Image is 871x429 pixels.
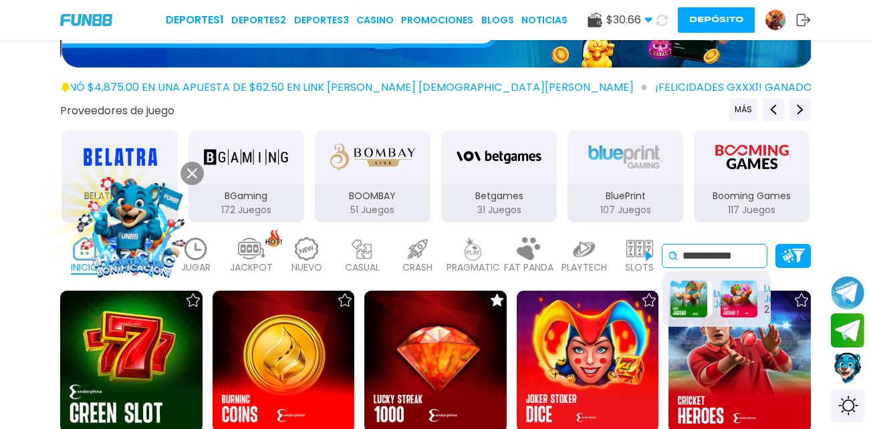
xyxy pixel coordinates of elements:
[315,203,430,217] p: 51 Juegos
[789,98,811,121] button: Next providers
[56,129,182,224] button: BELATRA GAMES
[402,261,432,275] p: CRASH
[265,229,282,247] img: hot
[765,10,785,30] img: Avatar
[61,189,177,203] p: BELATRA GAMES
[729,98,757,121] button: Previous providers
[356,13,394,27] a: CASINO
[60,104,174,118] button: Proveedores de juego
[204,138,288,176] img: BGaming
[694,189,810,203] p: Booming Games
[763,98,784,121] button: Previous providers
[831,275,864,310] button: Join telegram channel
[189,189,304,203] p: BGaming
[291,261,322,275] p: NUEVO
[831,313,864,348] button: Join telegram
[457,138,541,176] img: Betgames
[689,129,815,224] button: Booming Games
[678,7,755,33] button: Depósito
[315,189,430,203] p: BOOMBAY
[460,237,487,261] img: pragmatic_light.webp
[309,129,436,224] button: BOOMBAY
[481,13,514,27] a: BLOGS
[694,203,810,217] p: 117 Juegos
[441,203,557,217] p: 31 Juegos
[447,261,500,275] p: PRAGMATIC
[60,14,112,25] img: Company Logo
[404,237,431,261] img: crash_light.webp
[831,351,864,386] button: Contact customer service
[504,261,553,275] p: FAT PANDA
[345,261,380,275] p: CASUAL
[781,249,805,263] img: Platform Filter
[521,13,568,27] a: NOTICIAS
[831,389,864,422] div: Switch theme
[710,138,794,176] img: Booming Games
[571,237,598,261] img: playtech_light.webp
[349,237,376,261] img: casual_light.webp
[189,203,304,217] p: 172 Juegos
[230,261,273,275] p: JACKPOT
[61,203,177,217] p: 55 Juegos
[562,261,607,275] p: PLAYTECH
[183,129,309,224] button: BGaming
[231,13,286,27] a: Deportes2
[584,138,668,176] img: BluePrint
[626,237,653,261] img: slots_light.webp
[436,129,562,224] button: Betgames
[74,168,195,289] img: Image Link
[238,237,265,261] img: jackpot_light.webp
[562,129,689,224] button: BluePrint
[294,13,349,27] a: Deportes3
[606,12,652,28] span: $ 30.66
[166,12,224,28] a: Deportes1
[765,9,796,31] a: Avatar
[441,189,557,203] p: Betgames
[330,138,414,176] img: BOOMBAY
[515,237,542,261] img: fat_panda_light.webp
[568,203,683,217] p: 107 Juegos
[568,189,683,203] p: BluePrint
[625,261,654,275] p: SLOTS
[78,138,162,176] img: BELATRA GAMES
[401,13,473,27] a: Promociones
[293,237,320,261] img: new_light.webp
